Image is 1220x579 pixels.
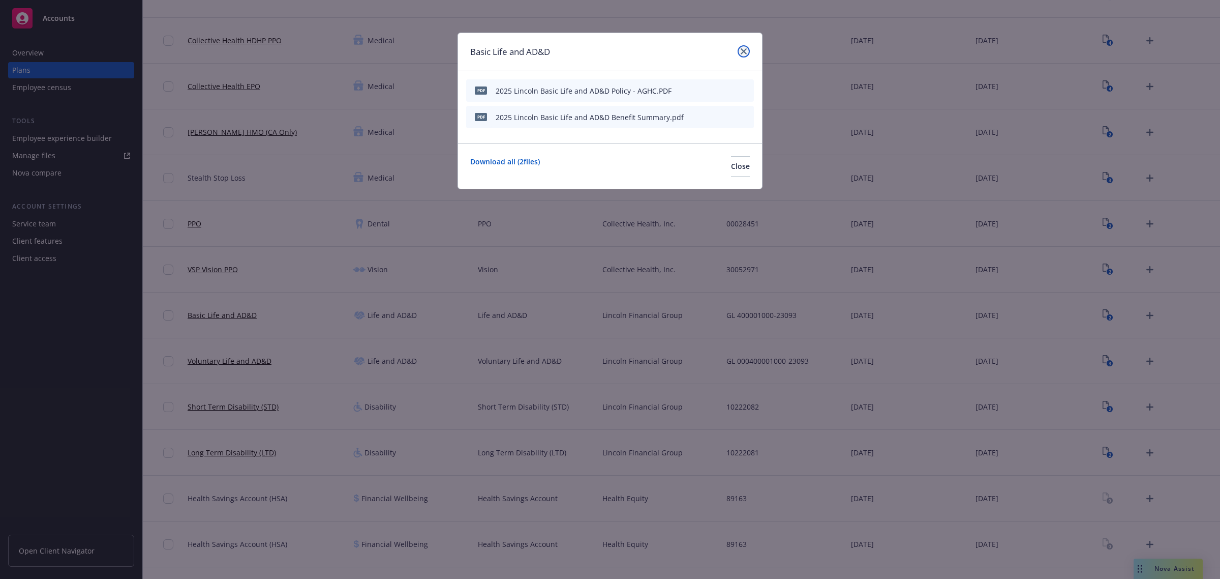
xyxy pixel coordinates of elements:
button: preview file [724,85,734,96]
span: pdf [475,113,487,121]
div: 2025 Lincoln Basic Life and AD&D Policy - AGHC.PDF [496,85,672,96]
button: download file [708,85,716,96]
button: archive file [742,112,750,123]
button: preview file [724,112,734,123]
h1: Basic Life and AD&D [470,45,550,59]
button: Close [731,156,750,177]
a: close [738,45,750,57]
button: archive file [742,85,750,96]
div: 2025 Lincoln Basic Life and AD&D Benefit Summary.pdf [496,112,684,123]
span: PDF [475,86,487,94]
a: Download all ( 2 files) [470,156,540,177]
span: Close [731,161,750,171]
button: download file [708,112,716,123]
